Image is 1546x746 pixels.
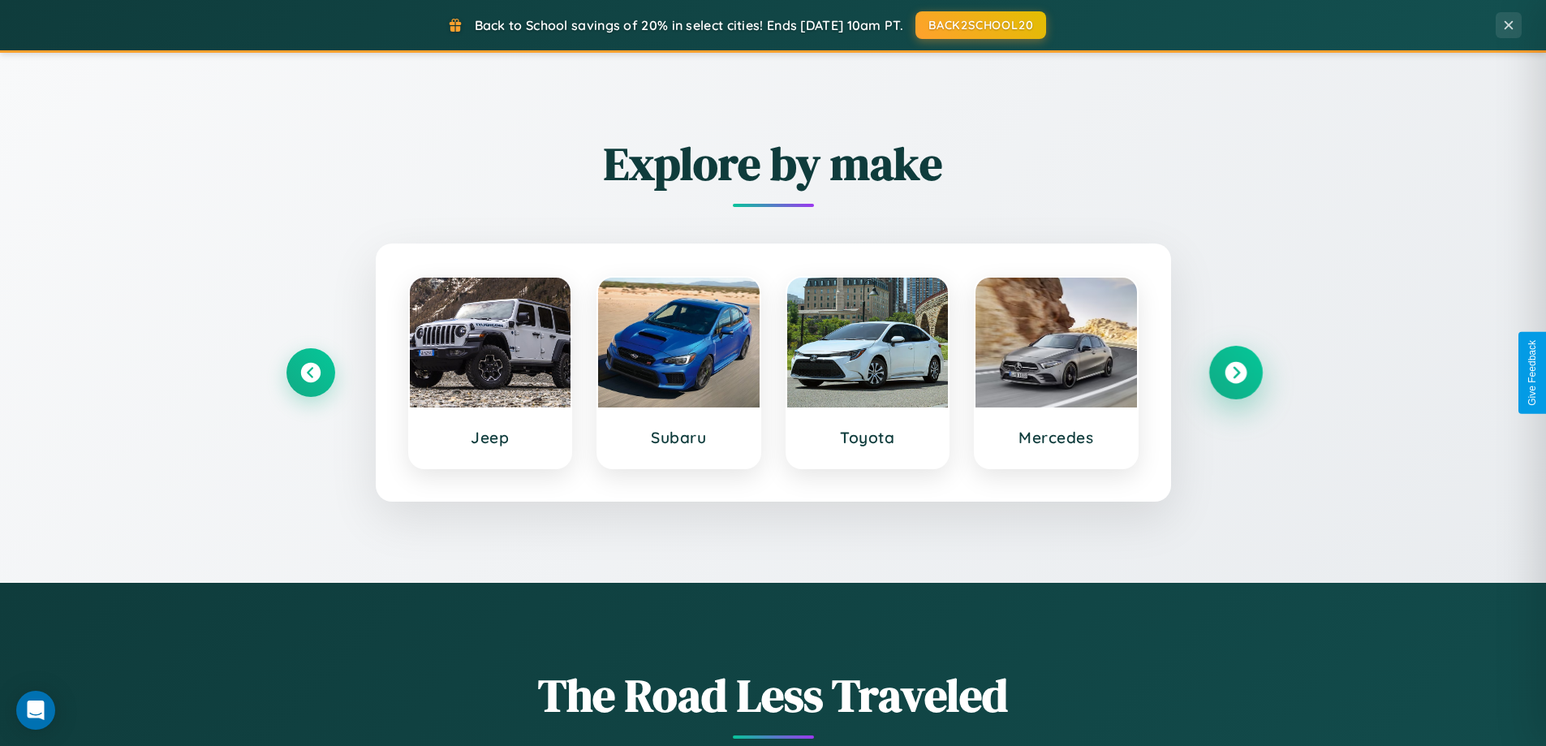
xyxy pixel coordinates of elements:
[803,428,932,447] h3: Toyota
[992,428,1121,447] h3: Mercedes
[915,11,1046,39] button: BACK2SCHOOL20
[614,428,743,447] h3: Subaru
[16,691,55,730] div: Open Intercom Messenger
[426,428,555,447] h3: Jeep
[286,132,1260,195] h2: Explore by make
[475,17,903,33] span: Back to School savings of 20% in select cities! Ends [DATE] 10am PT.
[1527,340,1538,406] div: Give Feedback
[286,664,1260,727] h1: The Road Less Traveled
